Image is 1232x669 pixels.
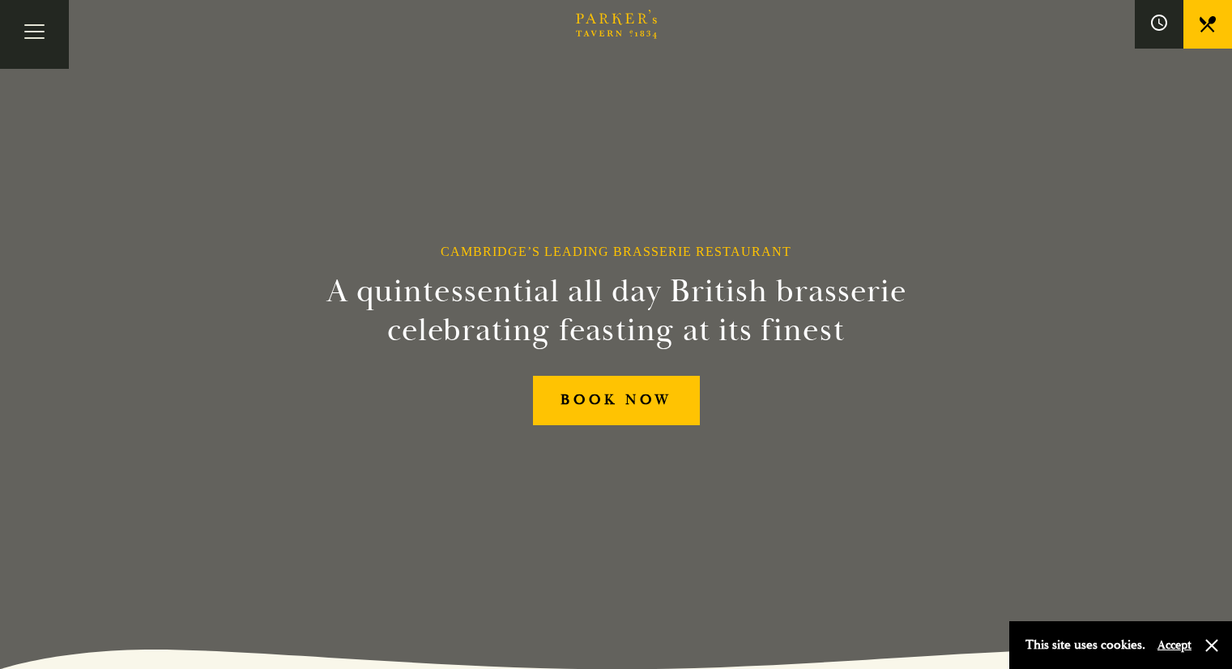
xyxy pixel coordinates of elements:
h2: A quintessential all day British brasserie celebrating feasting at its finest [247,272,986,350]
button: Close and accept [1204,637,1220,654]
a: BOOK NOW [533,376,700,425]
p: This site uses cookies. [1025,633,1145,657]
button: Accept [1157,637,1192,653]
h1: Cambridge’s Leading Brasserie Restaurant [441,244,791,259]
